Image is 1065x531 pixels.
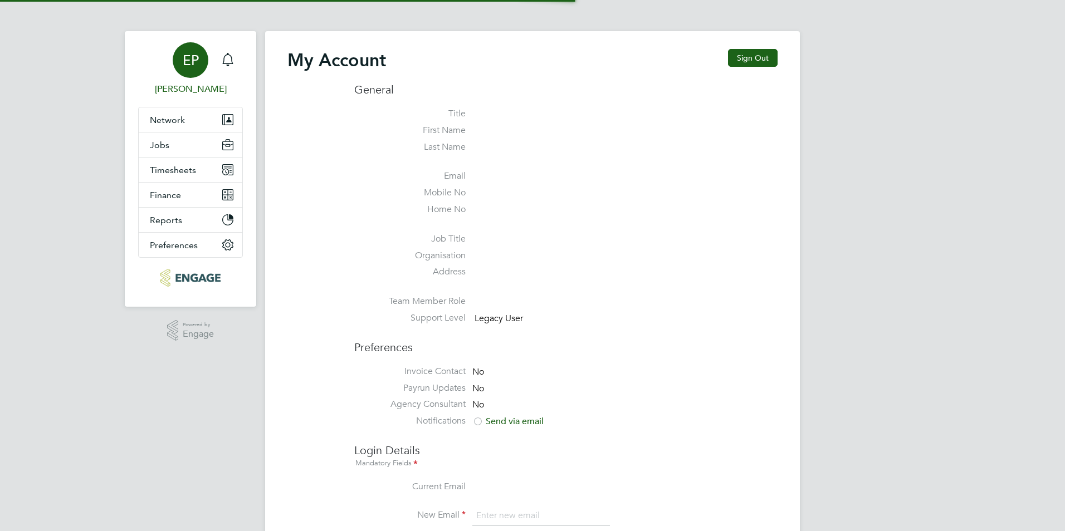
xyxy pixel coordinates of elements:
[150,165,196,175] span: Timesheets
[475,313,523,324] span: Legacy User
[160,269,220,287] img: carbonrecruitment-logo-retina.png
[150,190,181,200] span: Finance
[183,330,214,339] span: Engage
[150,140,169,150] span: Jobs
[354,432,778,470] h3: Login Details
[728,49,778,67] button: Sign Out
[138,269,243,287] a: Go to home page
[354,170,466,182] label: Email
[139,132,242,157] button: Jobs
[354,125,466,136] label: First Name
[354,481,466,493] label: Current Email
[354,82,778,97] h3: General
[183,53,199,67] span: EP
[354,382,466,394] label: Payrun Updates
[167,320,214,341] a: Powered byEngage
[150,115,185,125] span: Network
[139,183,242,207] button: Finance
[472,416,544,427] span: Send via email
[125,31,256,307] nav: Main navigation
[139,233,242,257] button: Preferences
[139,208,242,232] button: Reports
[354,312,466,324] label: Support Level
[138,82,243,96] span: Emma Procter
[472,366,484,377] span: No
[138,42,243,96] a: EP[PERSON_NAME]
[354,399,466,410] label: Agency Consultant
[354,415,466,427] label: Notifications
[354,204,466,215] label: Home No
[354,296,466,307] label: Team Member Role
[354,250,466,262] label: Organisation
[183,320,214,330] span: Powered by
[150,215,182,225] span: Reports
[139,107,242,132] button: Network
[472,383,484,394] span: No
[472,400,484,411] span: No
[354,266,466,278] label: Address
[354,233,466,245] label: Job Title
[354,187,466,199] label: Mobile No
[150,240,198,250] span: Preferences
[354,141,466,153] label: Last Name
[354,108,466,120] label: Title
[354,509,466,521] label: New Email
[354,366,466,377] label: Invoice Contact
[354,329,778,355] h3: Preferences
[139,158,242,182] button: Timesheets
[472,506,610,526] input: Enter new email
[287,49,386,71] h2: My Account
[354,458,778,470] div: Mandatory Fields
